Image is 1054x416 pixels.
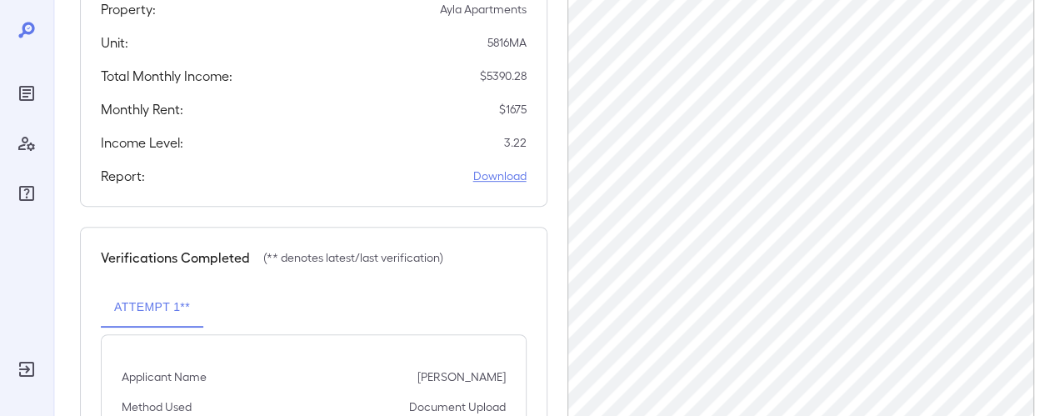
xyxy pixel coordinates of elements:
[101,66,232,86] h5: Total Monthly Income:
[409,398,506,415] p: Document Upload
[13,130,40,157] div: Manage Users
[487,34,527,51] p: 5816MA
[499,101,527,118] p: $ 1675
[417,368,506,385] p: [PERSON_NAME]
[13,180,40,207] div: FAQ
[101,166,145,186] h5: Report:
[122,368,207,385] p: Applicant Name
[13,80,40,107] div: Reports
[440,1,527,18] p: Ayla Apartments
[13,356,40,383] div: Log Out
[473,168,527,184] a: Download
[101,248,250,268] h5: Verifications Completed
[480,68,527,84] p: $ 5390.28
[263,249,443,266] p: (** denotes latest/last verification)
[504,134,527,151] p: 3.22
[101,133,183,153] h5: Income Level:
[101,33,128,53] h5: Unit:
[101,288,203,328] button: Attempt 1**
[101,99,183,119] h5: Monthly Rent:
[122,398,192,415] p: Method Used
